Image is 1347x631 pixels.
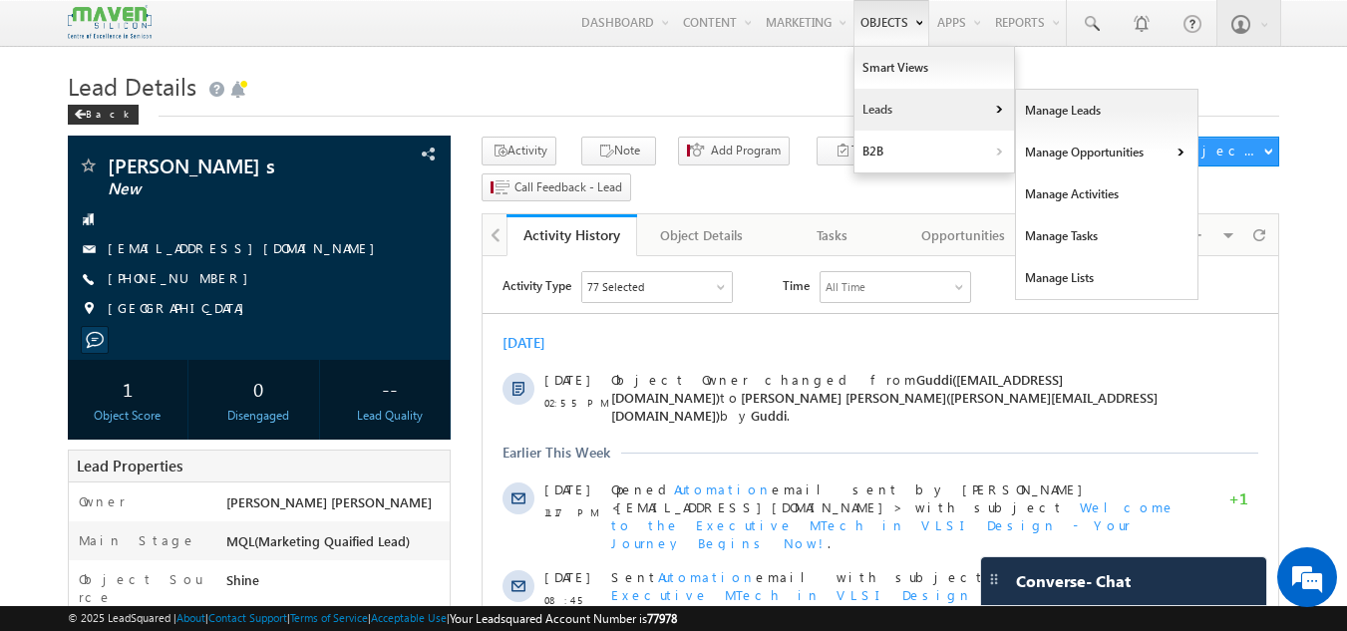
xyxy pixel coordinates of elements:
span: [DATE] [62,400,107,418]
span: 02:55 PM [62,138,122,156]
span: . [129,242,693,295]
a: Manage Tasks [1016,215,1198,257]
span: [DATE] [62,224,107,242]
button: Call Feedback - Lead [482,173,631,202]
a: Activity History [506,214,637,256]
button: Add Program [678,137,790,165]
span: 08:45 PM [62,423,122,459]
span: Call Feedback - Lead [514,178,622,196]
textarea: Type your message and hit 'Enter' [26,184,364,473]
div: Shine [221,570,451,598]
div: Lead Quality [334,407,445,425]
span: Object Owner changed from to by . [129,115,675,167]
div: Back [68,105,139,125]
span: Automation [175,312,273,329]
a: [EMAIL_ADDRESS][DOMAIN_NAME] [108,239,385,256]
div: Disengaged [203,407,314,425]
span: [DATE] [62,312,107,330]
div: Object Actions [1179,142,1263,159]
button: Note [581,137,656,165]
label: Main Stage [79,531,196,549]
span: Time [300,15,327,45]
img: carter-drag [986,571,1002,587]
span: [DATE] [62,115,107,133]
a: Manage Opportunities [1016,132,1198,173]
span: 11:17 PM [62,247,122,265]
div: All Time [343,22,383,40]
div: Chat with us now [104,105,335,131]
a: Object Details [637,214,768,256]
img: Custom Logo [68,5,152,40]
span: Automation [191,224,289,241]
span: Lead Properties [77,456,182,475]
img: d_60004797649_company_0_60004797649 [34,105,84,131]
div: Opportunities [914,223,1011,247]
div: MQL(Marketing Quaified Lead) [221,531,451,559]
a: Manage Lists [1016,257,1198,299]
div: 0 [203,370,314,407]
span: Add Program [711,142,781,159]
span: [GEOGRAPHIC_DATA] [108,299,254,319]
span: © 2025 LeadSquared | | | | | [68,609,677,628]
span: [PERSON_NAME] [PERSON_NAME] [226,493,432,510]
span: Your Leadsquared Account Number is [450,611,677,626]
a: Leads [854,89,1014,131]
div: . [129,400,711,418]
span: [PERSON_NAME] [PERSON_NAME]([PERSON_NAME][EMAIL_ADDRESS][DOMAIN_NAME]) [129,133,675,167]
span: Converse - Chat [1016,572,1131,590]
div: Activity History [521,225,622,244]
div: Earlier This Week [20,187,128,205]
a: Tasks [768,214,898,256]
span: +1 [746,233,766,257]
button: Task [817,137,891,165]
span: New [108,179,344,199]
span: Welcome to the Executive MTech in VLSI Design - Your Journey Begins Now! [129,242,693,295]
a: Acceptable Use [371,611,447,624]
span: 08:45 PM [62,335,122,371]
div: Sales Activity,Program,Email Bounced,Email Link Clicked,Email Marked Spam & 72 more.. [100,16,249,46]
div: Tasks [784,223,880,247]
span: [PERSON_NAME] s [108,156,344,175]
span: Opened email sent by [PERSON_NAME]<[EMAIL_ADDRESS][DOMAIN_NAME]> with subject [129,224,610,259]
span: [PHONE_NUMBER] [108,269,258,289]
div: Object Score [73,407,183,425]
div: [DATE] [20,78,85,96]
span: details [306,400,398,417]
span: Guddi([EMAIL_ADDRESS][DOMAIN_NAME]) [129,115,580,150]
span: Activity Type [20,15,89,45]
div: Object Details [653,223,750,247]
div: by [PERSON_NAME]<[EMAIL_ADDRESS][DOMAIN_NAME]>. [129,312,711,382]
span: 77978 [647,611,677,626]
div: 77 Selected [105,22,162,40]
span: Lead Details [68,70,196,102]
a: About [176,611,205,624]
span: Guddi [268,151,304,167]
a: B2B [854,131,1014,172]
div: -- [334,370,445,407]
a: Smart Views [854,47,1014,89]
span: Welcome to the Executive MTech in VLSI Design - Your Journey Begins Now! [129,312,699,365]
button: Activity [482,137,556,165]
a: Terms of Service [290,611,368,624]
div: Minimize live chat window [327,10,375,58]
a: Manage Activities [1016,173,1198,215]
a: Opportunities [898,214,1029,256]
label: Object Source [79,570,207,606]
div: 1 [73,370,183,407]
button: Object Actions [1170,137,1279,166]
label: Owner [79,492,126,510]
span: Sent email with subject [129,312,503,329]
a: Manage Leads [1016,90,1198,132]
em: Start Chat [271,489,362,516]
span: Object Capture: [129,400,290,417]
a: Back [68,104,149,121]
a: Contact Support [208,611,287,624]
